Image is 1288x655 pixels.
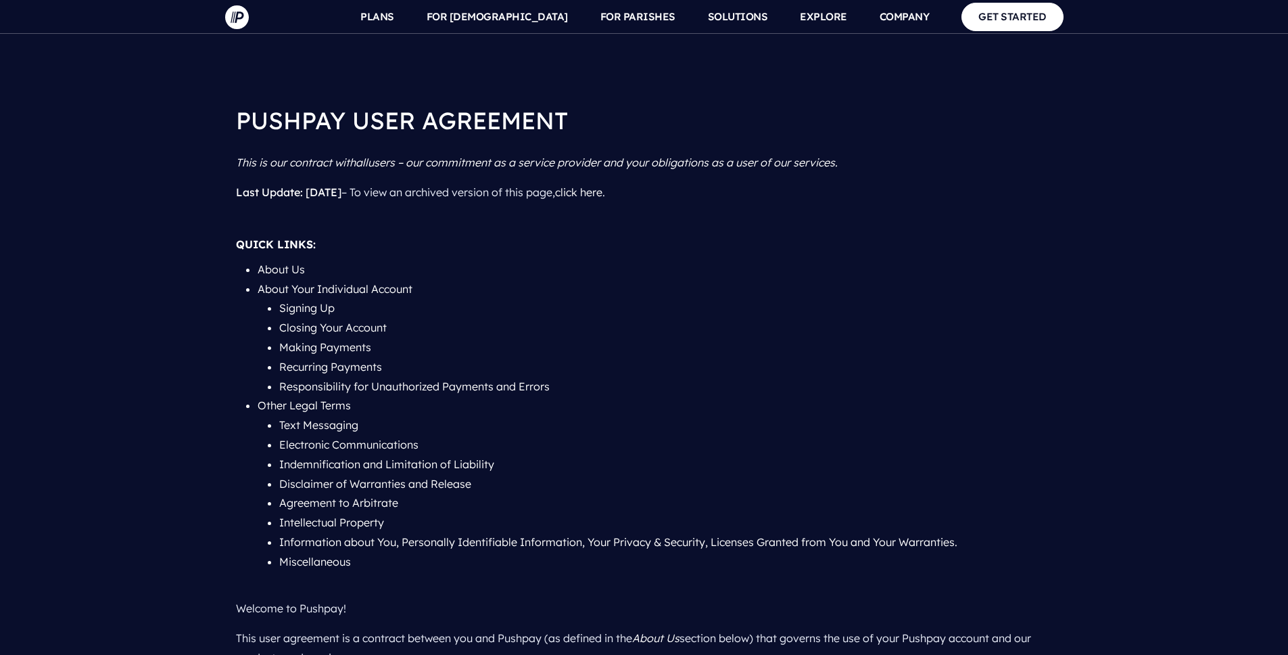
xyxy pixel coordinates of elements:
[961,3,1064,30] a: GET STARTED
[555,185,602,199] a: click here
[279,380,550,393] a: Responsibility for Unauthorized Payments and Errors
[236,185,341,199] span: Last Update: [DATE]
[236,177,1053,208] p: – To view an archived version of this page, .
[368,156,838,169] i: users – our commitment as a service provider and your obligations as a user of our services.
[279,535,957,549] a: Information about You, Personally Identifiable Information, Your Privacy & Security, Licenses Gra...
[236,593,1053,624] p: Welcome to Pushpay!
[236,95,1053,148] h1: PUSHPAY USER AGREEMENT
[258,282,412,296] a: About Your Individual Account
[279,340,371,354] a: Making Payments
[279,360,382,374] a: Recurring Payments
[236,238,316,251] strong: QUICK LINKS:
[356,156,368,169] i: all
[236,156,356,169] i: This is our contract with
[279,438,419,451] a: Electronic Communications
[632,631,679,645] i: About Us
[279,457,494,471] a: Indemnification and Limitation of Liability
[279,321,387,334] a: Closing Your Account
[258,399,351,412] a: Other Legal Terms
[279,516,384,529] a: Intellectual Property
[279,418,358,432] a: Text Messaging
[279,301,335,315] a: Signing Up
[279,477,471,491] a: Disclaimer of Warranties and Release
[258,263,305,276] a: About Us
[279,496,398,510] a: Agreement to Arbitrate
[279,555,351,568] a: Miscellaneous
